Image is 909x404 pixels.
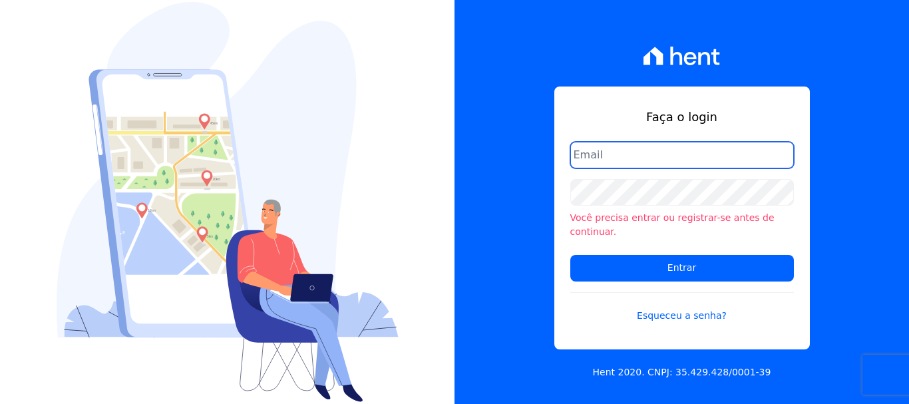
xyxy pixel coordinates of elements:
[570,211,794,239] li: Você precisa entrar ou registrar-se antes de continuar.
[570,142,794,168] input: Email
[593,365,771,379] p: Hent 2020. CNPJ: 35.429.428/0001-39
[570,255,794,282] input: Entrar
[57,2,399,402] img: Login
[570,108,794,126] h1: Faça o login
[570,292,794,323] a: Esqueceu a senha?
